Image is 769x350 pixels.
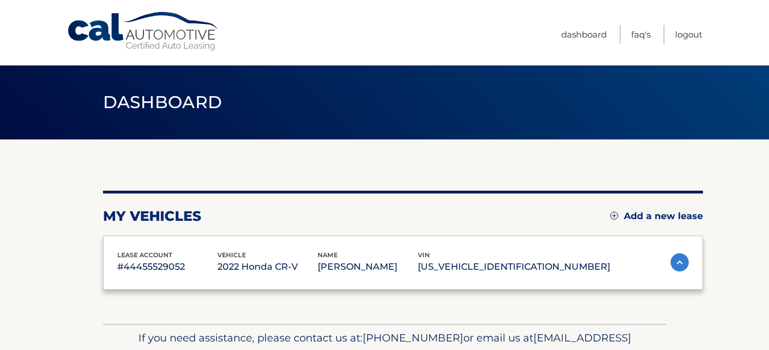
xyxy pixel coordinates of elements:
[610,211,703,222] a: Add a new lease
[67,11,220,52] a: Cal Automotive
[217,251,246,259] span: vehicle
[418,251,430,259] span: vin
[675,25,702,44] a: Logout
[610,212,618,220] img: add.svg
[103,92,223,113] span: Dashboard
[671,253,689,271] img: accordion-active.svg
[631,25,651,44] a: FAQ's
[117,251,172,259] span: lease account
[363,331,463,344] span: [PHONE_NUMBER]
[418,259,610,275] p: [US_VEHICLE_IDENTIFICATION_NUMBER]
[318,251,338,259] span: name
[117,259,217,275] p: #44455529052
[217,259,318,275] p: 2022 Honda CR-V
[103,208,201,225] h2: my vehicles
[561,25,607,44] a: Dashboard
[318,259,418,275] p: [PERSON_NAME]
